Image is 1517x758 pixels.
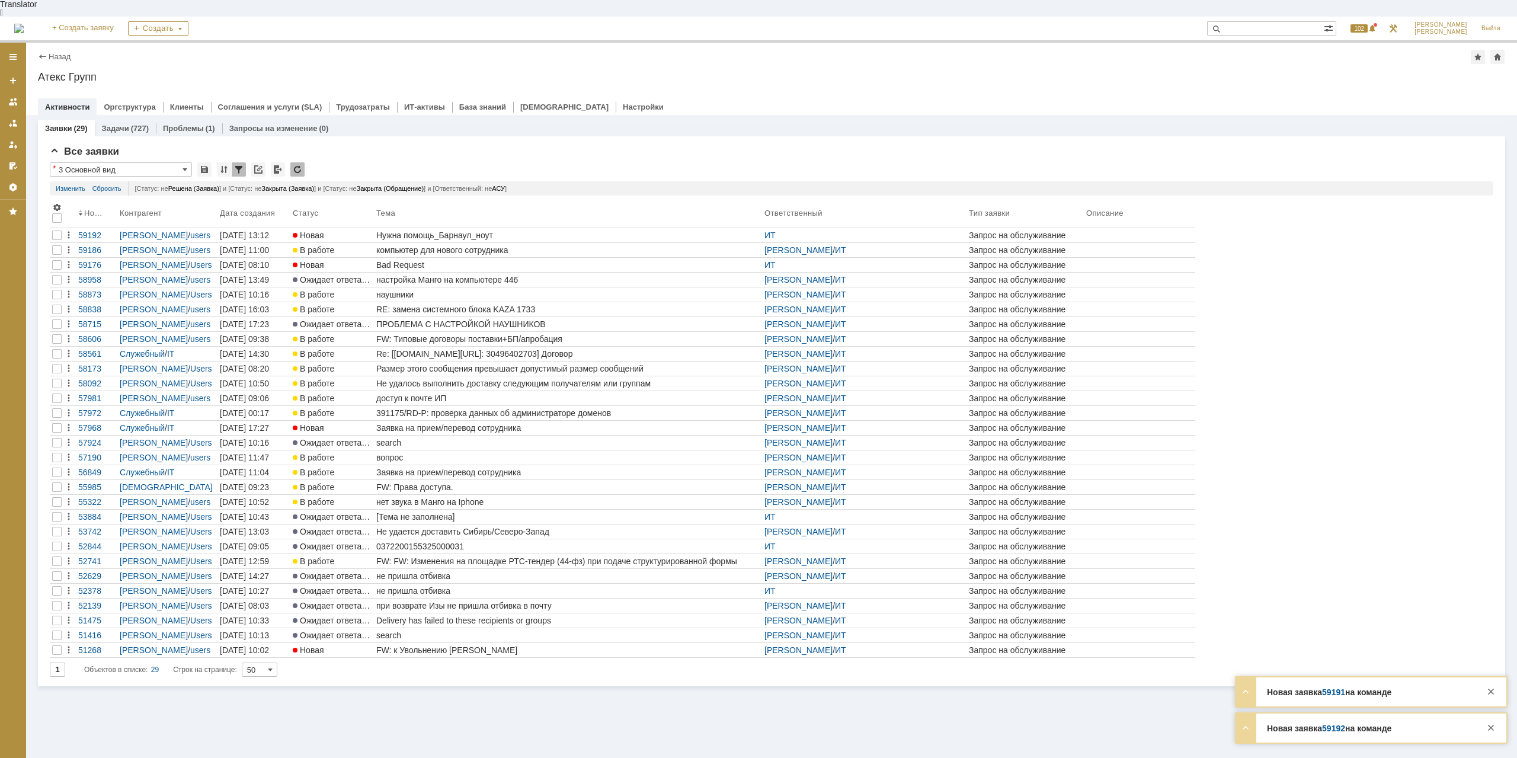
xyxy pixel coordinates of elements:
a: Users [190,290,212,299]
a: Запрос на обслуживание [966,376,1084,391]
a: [PERSON_NAME] [764,394,833,403]
a: В работе [290,480,374,494]
a: В работе [290,450,374,465]
a: ИТ [835,245,846,255]
div: [DATE] 11:04 [220,468,269,477]
div: [DATE] 17:23 [220,319,269,329]
div: Запрос на обслуживание [969,423,1081,433]
div: Запрос на обслуживание [969,408,1081,418]
a: Запрос на обслуживание [966,421,1084,435]
a: [DATE] 17:23 [217,317,290,331]
a: Запрос на обслуживание [966,347,1084,361]
span: Новая [293,260,324,270]
a: наушники [374,287,762,302]
div: [DATE] 08:20 [220,364,269,373]
a: ИТ [835,364,846,373]
span: В работе [293,453,334,462]
div: Запрос на обслуживание [969,260,1081,270]
div: Запрос на обслуживание [969,379,1081,388]
a: Запрос на обслуживание [966,362,1084,376]
a: [DATE] 08:10 [217,258,290,272]
a: 58958 [76,273,117,287]
div: [DATE] 11:47 [220,453,269,462]
a: [DATE] 17:27 [217,421,290,435]
a: [DEMOGRAPHIC_DATA] [520,103,609,111]
a: Настройки [4,178,23,197]
div: [DATE] 09:06 [220,394,269,403]
div: Нужна помощь_Барнаул_ноут [376,231,760,240]
a: Не удалось выполнить доставку следующим получателям или группам [374,376,762,391]
a: компьютер для нового сотрудника [374,243,762,257]
a: Оргструктура [104,103,155,111]
a: В работе [290,376,374,391]
a: 55985 [76,480,117,494]
a: [PERSON_NAME] [120,305,188,314]
a: users [190,334,210,344]
a: 59176 [76,258,117,272]
a: Служебный [120,408,165,418]
a: [DATE] 11:00 [217,243,290,257]
a: ИТ [835,438,846,447]
div: 56849 [78,468,115,477]
a: users [190,245,210,255]
a: 58561 [76,347,117,361]
a: [DATE] 10:16 [217,436,290,450]
div: Запрос на обслуживание [969,349,1081,359]
a: Запрос на обслуживание [966,273,1084,287]
div: доступ к почте ИП [376,394,760,403]
span: [PERSON_NAME] [1414,21,1467,28]
a: ИТ [835,394,846,403]
th: Дата создания [217,200,290,228]
a: FW: Типовые договоры поставки+БП/апробация [374,332,762,346]
a: search [374,436,762,450]
div: Запрос на обслуживание [969,290,1081,299]
a: [PERSON_NAME] [120,275,188,284]
div: 58561 [78,349,115,359]
a: 58606 [76,332,117,346]
a: [PERSON_NAME][PERSON_NAME] [1407,17,1474,40]
a: Размер этого сообщения превышает допустимый размер сообщений [374,362,762,376]
div: 59192 [78,231,115,240]
div: 58715 [78,319,115,329]
div: Не удалось выполнить доставку следующим получателям или группам [376,379,760,388]
div: настройка Манго на компьютере 446 [376,275,760,284]
a: ИТ [835,408,846,418]
a: [DATE] 00:17 [217,406,290,420]
div: Запрос на обслуживание [969,275,1081,284]
a: Изменить [56,181,85,196]
span: В работе [293,379,334,388]
a: [PERSON_NAME] [764,482,833,492]
a: [DATE] 14:30 [217,347,290,361]
a: 57981 [76,391,117,405]
div: Bad Request [376,260,760,270]
a: users [190,394,210,403]
a: Ожидает ответа контрагента [290,273,374,287]
a: ПРОБЛЕМА С НАСТРОЙКОЙ НАУШНИКОВ [374,317,762,331]
span: [PERSON_NAME] [1414,28,1467,36]
a: В работе [290,287,374,302]
div: Статус [293,209,319,218]
a: Перейти на домашнюю страницу [14,24,24,33]
a: 56849 [76,465,117,479]
th: Номер [76,200,117,228]
div: 58873 [78,290,115,299]
a: [PERSON_NAME] [764,453,833,462]
div: [DATE] 10:16 [220,438,269,447]
div: 58838 [78,305,115,314]
div: 57968 [78,423,115,433]
a: + Создать заявку [45,17,121,40]
a: Запрос на обслуживание [966,436,1084,450]
div: Запрос на обслуживание [969,245,1081,255]
a: [PERSON_NAME] [764,438,833,447]
span: Новая [293,231,324,240]
a: [PERSON_NAME] [120,394,188,403]
th: Контрагент [117,200,217,228]
a: [PERSON_NAME] [120,245,188,255]
a: [PERSON_NAME] [764,305,833,314]
a: Назад [49,52,71,61]
div: [DATE] 10:50 [220,379,269,388]
a: FW: Права доступа. [374,480,762,494]
a: Перейти в интерфейс администратора [1386,21,1400,36]
div: Запрос на обслуживание [969,364,1081,373]
div: Экспорт списка [271,162,285,177]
